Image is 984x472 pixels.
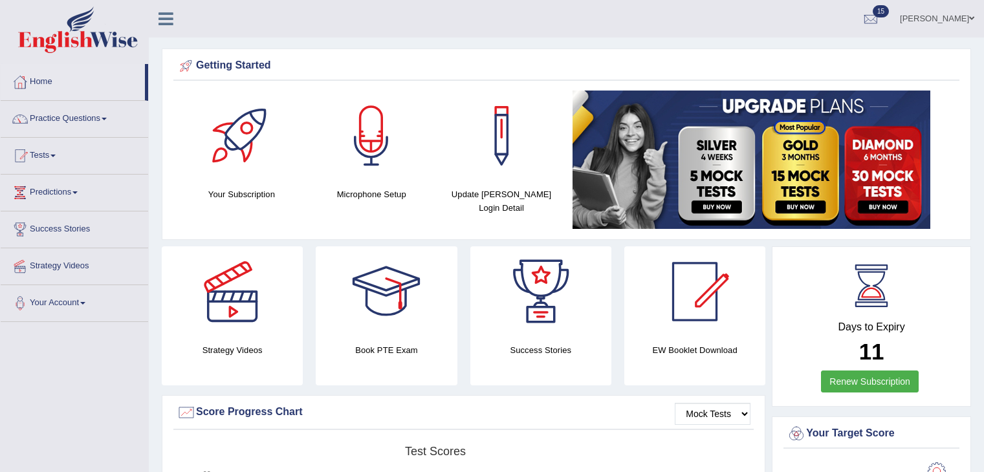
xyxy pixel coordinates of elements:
a: Success Stories [1,211,148,244]
h4: Success Stories [470,343,611,357]
h4: Update [PERSON_NAME] Login Detail [443,188,560,215]
tspan: Test scores [405,445,466,458]
img: small5.jpg [573,91,930,229]
a: Strategy Videos [1,248,148,281]
h4: Book PTE Exam [316,343,457,357]
h4: EW Booklet Download [624,343,765,357]
div: Getting Started [177,56,956,76]
a: Tests [1,138,148,170]
span: 15 [873,5,889,17]
h4: Strategy Videos [162,343,303,357]
a: Home [1,64,145,96]
h4: Days to Expiry [787,321,956,333]
a: Predictions [1,175,148,207]
div: Your Target Score [787,424,956,444]
h4: Your Subscription [183,188,300,201]
a: Your Account [1,285,148,317]
a: Renew Subscription [821,370,919,392]
b: 11 [859,339,884,364]
h4: Microphone Setup [313,188,430,201]
a: Practice Questions [1,101,148,133]
div: Score Progress Chart [177,403,750,422]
